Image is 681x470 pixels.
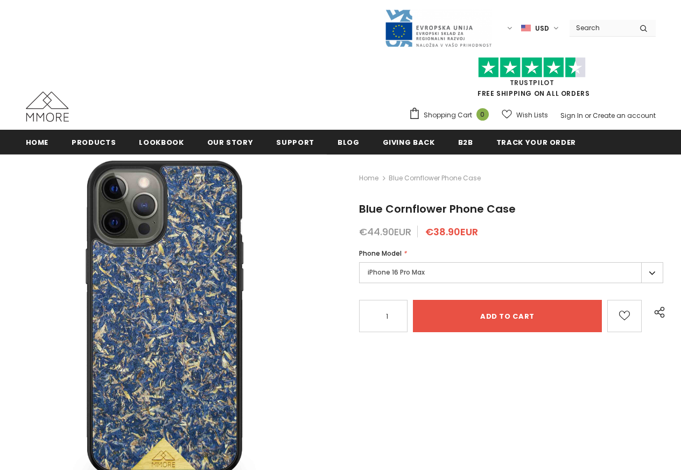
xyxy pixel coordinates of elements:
span: €44.90EUR [359,225,411,238]
img: MMORE Cases [26,92,69,122]
a: Lookbook [139,130,184,154]
span: Our Story [207,137,254,148]
span: USD [535,23,549,34]
a: Home [359,172,378,185]
span: Blue Cornflower Phone Case [359,201,516,216]
span: or [585,111,591,120]
a: Blog [338,130,360,154]
a: B2B [458,130,473,154]
a: Sign In [560,111,583,120]
img: USD [521,24,531,33]
a: support [276,130,314,154]
img: Javni Razpis [384,9,492,48]
a: Javni Razpis [384,23,492,32]
a: Trustpilot [510,78,554,87]
span: Wish Lists [516,110,548,121]
span: Phone Model [359,249,402,258]
a: Shopping Cart 0 [409,107,494,123]
img: Trust Pilot Stars [478,57,586,78]
a: Giving back [383,130,435,154]
a: Create an account [593,111,656,120]
span: Products [72,137,116,148]
span: Giving back [383,137,435,148]
span: FREE SHIPPING ON ALL ORDERS [409,62,656,98]
span: Blog [338,137,360,148]
a: Products [72,130,116,154]
a: Our Story [207,130,254,154]
input: Add to cart [413,300,602,332]
span: 0 [476,108,489,121]
span: Blue Cornflower Phone Case [389,172,481,185]
input: Search Site [570,20,631,36]
label: iPhone 16 Pro Max [359,262,663,283]
span: Lookbook [139,137,184,148]
span: Home [26,137,49,148]
span: support [276,137,314,148]
span: €38.90EUR [425,225,478,238]
a: Track your order [496,130,576,154]
a: Home [26,130,49,154]
span: B2B [458,137,473,148]
a: Wish Lists [502,106,548,124]
span: Track your order [496,137,576,148]
span: Shopping Cart [424,110,472,121]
